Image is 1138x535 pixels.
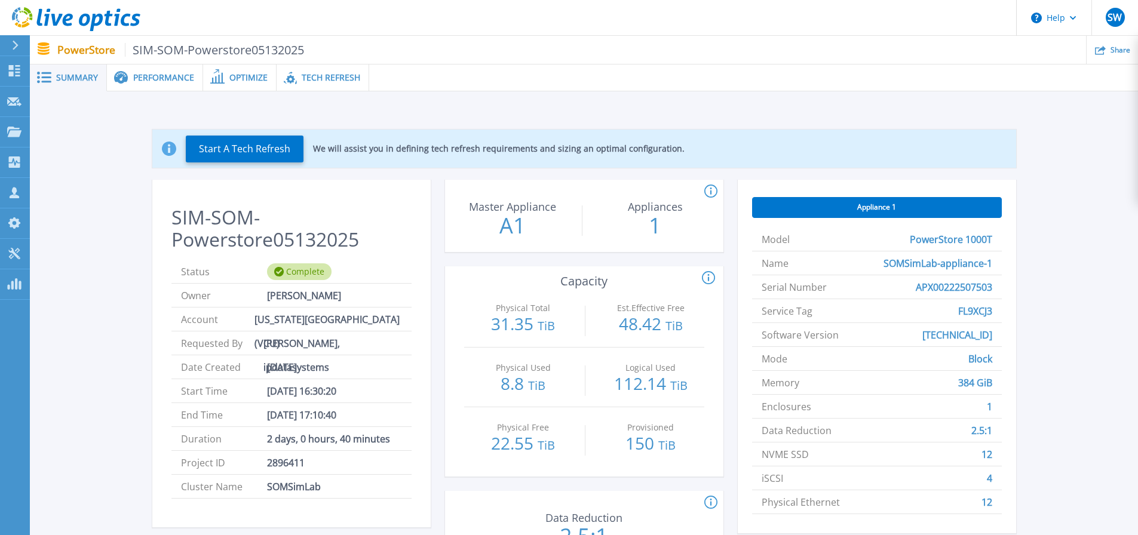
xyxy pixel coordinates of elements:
[520,512,648,523] p: Data Reduction
[267,403,336,426] span: [DATE] 17:10:40
[181,475,267,498] span: Cluster Name
[1108,13,1122,22] span: SW
[181,355,267,379] span: Date Created
[987,466,992,490] span: 4
[884,251,992,275] span: SOMSimLab-appliance-1
[171,207,412,251] h2: SIM-SOM-Powerstore05132025
[267,451,305,474] span: 2896411
[186,136,303,162] button: Start A Tech Refresh
[600,364,701,372] p: Logical Used
[762,395,811,418] span: Enclosures
[762,275,827,299] span: Serial Number
[470,375,577,394] p: 8.8
[762,347,787,370] span: Mode
[762,251,789,275] span: Name
[762,323,839,346] span: Software Version
[762,371,799,394] span: Memory
[181,308,254,331] span: Account
[658,437,676,453] span: TiB
[470,435,577,454] p: 22.55
[267,475,321,498] span: SOMSimLab
[267,355,297,379] span: [DATE]
[267,263,332,280] div: Complete
[987,395,992,418] span: 1
[762,299,812,322] span: Service Tag
[57,43,305,57] p: PowerStore
[181,403,267,426] span: End Time
[762,490,840,514] span: Physical Ethernet
[181,260,267,283] span: Status
[254,308,402,331] span: [US_STATE][GEOGRAPHIC_DATA] (VCU)
[762,466,783,490] span: iSCSI
[473,423,573,432] p: Physical Free
[958,371,992,394] span: 384 GiB
[1111,47,1130,54] span: Share
[971,419,992,442] span: 2.5:1
[267,379,336,402] span: [DATE] 16:30:20
[181,427,267,450] span: Duration
[229,73,268,82] span: Optimize
[665,318,683,334] span: TiB
[762,419,832,442] span: Data Reduction
[597,435,704,454] p: 150
[181,284,267,307] span: Owner
[470,315,577,334] p: 31.35
[56,73,98,82] span: Summary
[597,375,704,394] p: 112.14
[473,364,573,372] p: Physical Used
[922,323,992,346] span: [TECHNICAL_ID]
[263,331,402,355] span: [PERSON_NAME], ipdatasystems
[181,451,267,474] span: Project ID
[968,347,992,370] span: Block
[600,304,701,312] p: Est.Effective Free
[762,227,790,251] span: Model
[446,215,579,236] p: A1
[670,377,688,393] span: TiB
[600,423,701,432] p: Provisioned
[588,215,722,236] p: 1
[981,442,992,466] span: 12
[591,201,719,212] p: Appliances
[857,202,896,212] span: Appliance 1
[981,490,992,514] span: 12
[449,201,576,212] p: Master Appliance
[133,73,194,82] span: Performance
[181,379,267,402] span: Start Time
[762,442,809,466] span: NVME SSD
[181,331,263,355] span: Requested By
[538,318,555,334] span: TiB
[528,377,545,393] span: TiB
[538,437,555,453] span: TiB
[910,227,992,251] span: PowerStore 1000T
[958,299,992,322] span: FL9XCJ3
[597,315,704,334] p: 48.42
[313,144,685,153] p: We will assist you in defining tech refresh requirements and sizing an optimal configuration.
[473,304,573,312] p: Physical Total
[916,275,992,299] span: APX00222507503
[302,73,360,82] span: Tech Refresh
[267,427,390,450] span: 2 days, 0 hours, 40 minutes
[267,284,341,307] span: [PERSON_NAME]
[125,43,305,57] span: SIM-SOM-Powerstore05132025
